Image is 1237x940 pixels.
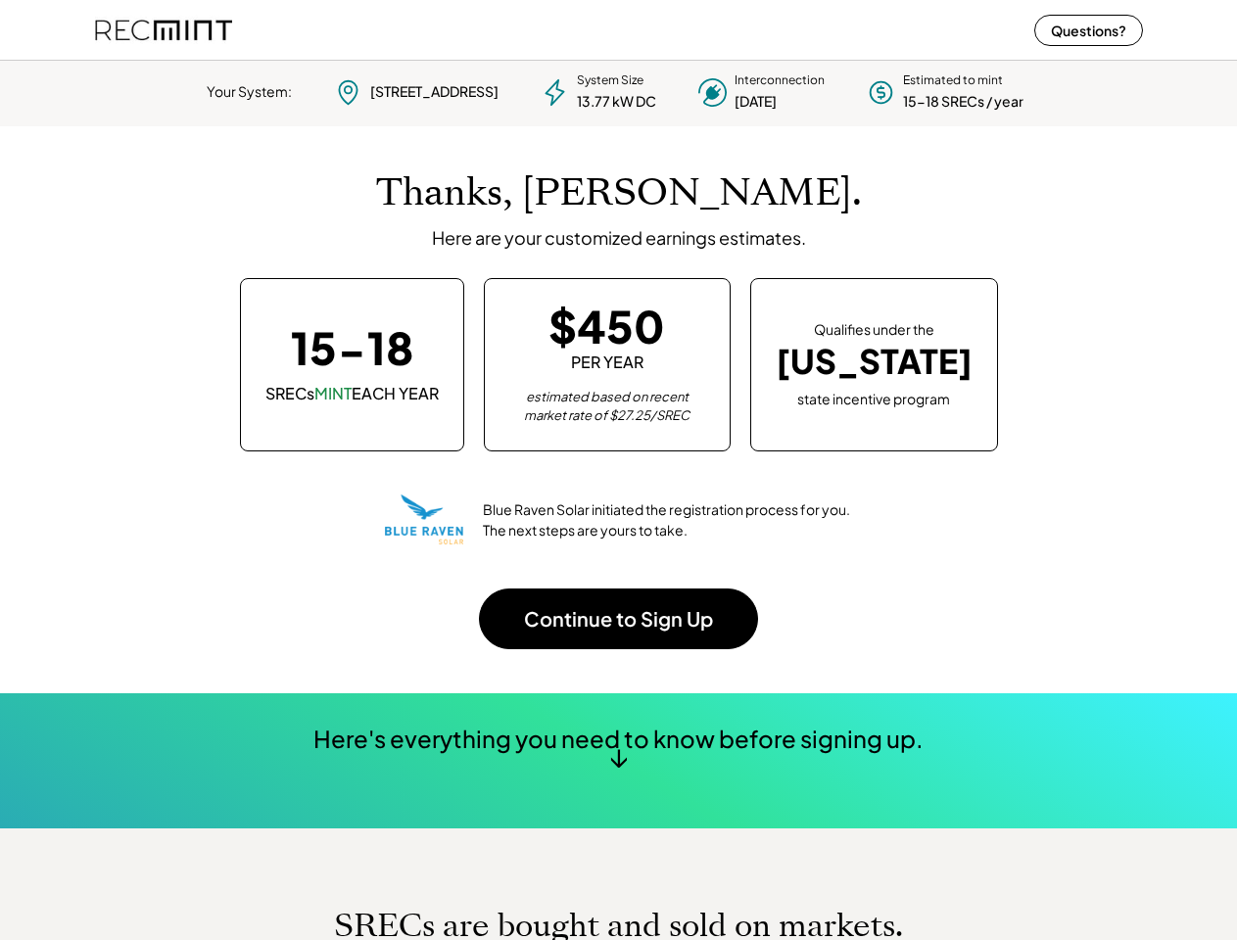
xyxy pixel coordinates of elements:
[291,325,413,369] div: 15-18
[548,304,665,348] div: $450
[376,170,862,216] h1: Thanks, [PERSON_NAME].
[571,352,643,373] div: PER YEAR
[370,82,499,102] div: [STREET_ADDRESS]
[1034,15,1143,46] button: Questions?
[385,481,463,559] img: blue-raven-solar.png
[314,383,352,403] font: MINT
[432,226,806,249] div: Here are your customized earnings estimates.
[313,723,924,756] div: Here's everything you need to know before signing up.
[735,92,777,112] div: [DATE]
[814,320,934,340] div: Qualifies under the
[609,741,628,771] div: ↓
[735,72,825,89] div: Interconnection
[207,82,292,102] div: Your System:
[577,72,643,89] div: System Size
[797,387,950,409] div: state incentive program
[95,4,232,56] img: recmint-logotype%403x%20%281%29.jpeg
[776,342,973,382] div: [US_STATE]
[265,383,439,404] div: SRECs EACH YEAR
[903,72,1003,89] div: Estimated to mint
[577,92,656,112] div: 13.77 kW DC
[479,588,758,649] button: Continue to Sign Up
[903,92,1023,112] div: 15-18 SRECs / year
[509,388,705,426] div: estimated based on recent market rate of $27.25/SREC
[483,499,852,540] div: Blue Raven Solar initiated the registration process for you. The next steps are yours to take.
